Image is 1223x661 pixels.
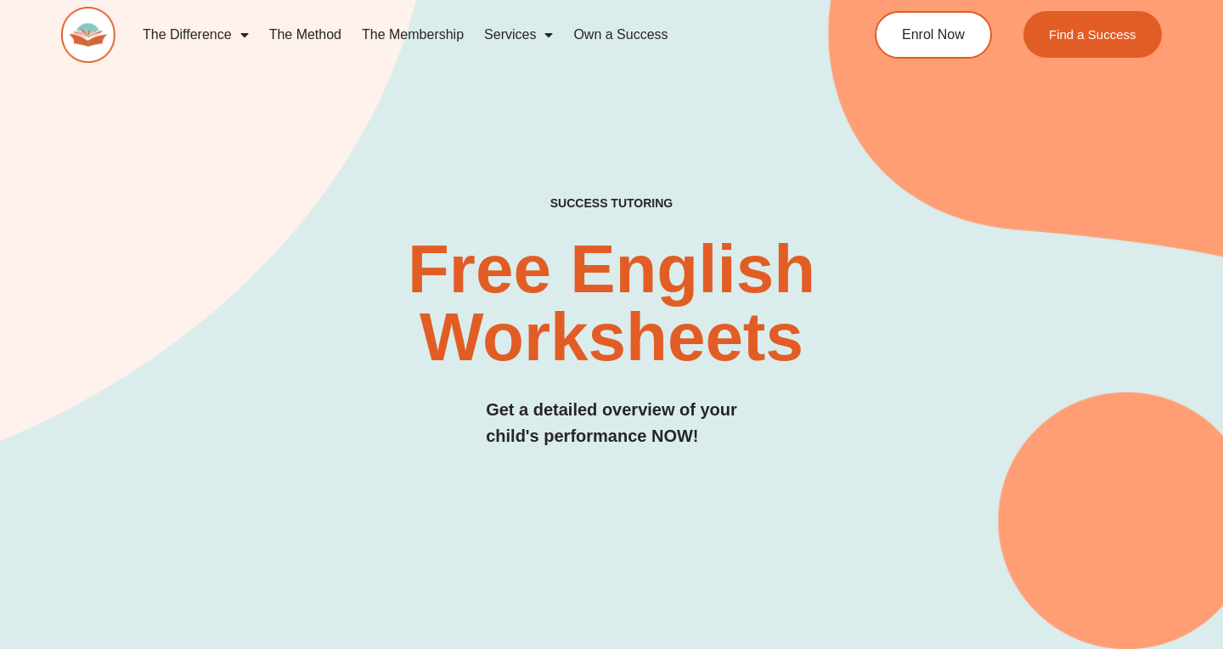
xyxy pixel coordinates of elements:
h3: Get a detailed overview of your child's performance NOW! [486,397,737,449]
a: The Difference [132,15,259,54]
a: Services [474,15,563,54]
nav: Menu [132,15,812,54]
a: Find a Success [1023,11,1162,58]
a: Enrol Now [875,11,992,59]
span: Enrol Now [902,28,965,42]
h4: SUCCESS TUTORING​ [448,196,775,211]
a: Own a Success [563,15,678,54]
span: Find a Success [1049,28,1136,41]
h2: Free English Worksheets​ [248,235,974,371]
a: The Membership [352,15,474,54]
a: The Method [259,15,352,54]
